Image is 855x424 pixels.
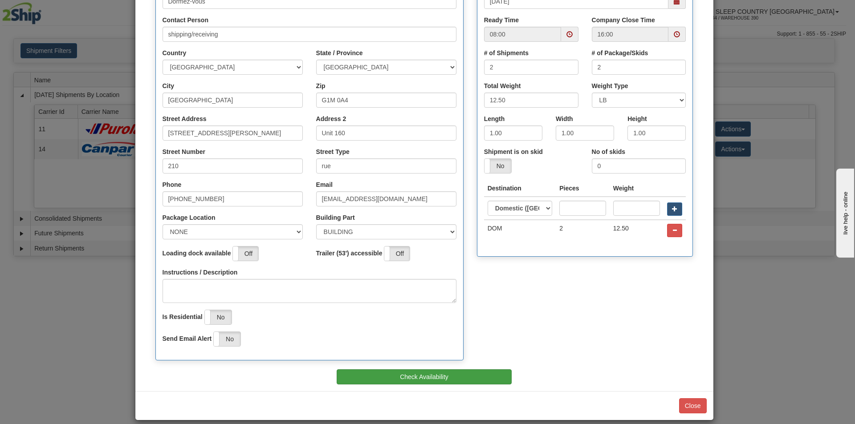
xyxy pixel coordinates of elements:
[337,369,512,384] button: Check Availability
[214,332,240,346] label: No
[835,166,854,257] iframe: chat widget
[556,114,573,123] label: Width
[163,16,208,24] label: Contact Person
[205,310,232,324] label: No
[7,8,82,14] div: live help - online
[592,48,648,57] label: # of Package/Skids
[610,220,664,241] td: 12.50
[316,249,383,258] label: Trailer (53') accessible
[163,114,207,123] label: Street Address
[679,398,707,413] button: Close
[484,180,556,197] th: Destination
[163,147,205,156] label: Street Number
[316,114,346,123] label: Address 2
[384,246,410,261] label: Off
[484,147,543,156] label: Shipment is on skid
[316,81,326,90] label: Zip
[316,48,363,57] label: State / Province
[163,334,212,343] label: Send Email Alert
[316,180,333,189] label: Email
[484,114,505,123] label: Length
[610,180,664,197] th: Weight
[316,213,355,222] label: Building Part
[556,180,609,197] th: Pieces
[484,159,511,173] label: No
[163,48,187,57] label: Country
[163,249,231,258] label: Loading dock available
[316,147,350,156] label: Street Type
[233,246,258,261] label: Off
[484,220,556,241] td: DOM
[556,220,609,241] td: 2
[484,16,519,24] label: Ready Time
[627,114,647,123] label: Height
[163,81,174,90] label: City
[163,213,216,222] label: Package Location
[163,180,182,189] label: Phone
[592,81,628,90] label: Weight Type
[592,147,625,156] label: No of skids
[484,81,521,90] label: Total Weight
[484,48,529,57] label: # of Shipments
[163,312,203,321] label: Is Residential
[592,16,655,24] label: Company Close Time
[163,268,238,277] label: Instructions / Description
